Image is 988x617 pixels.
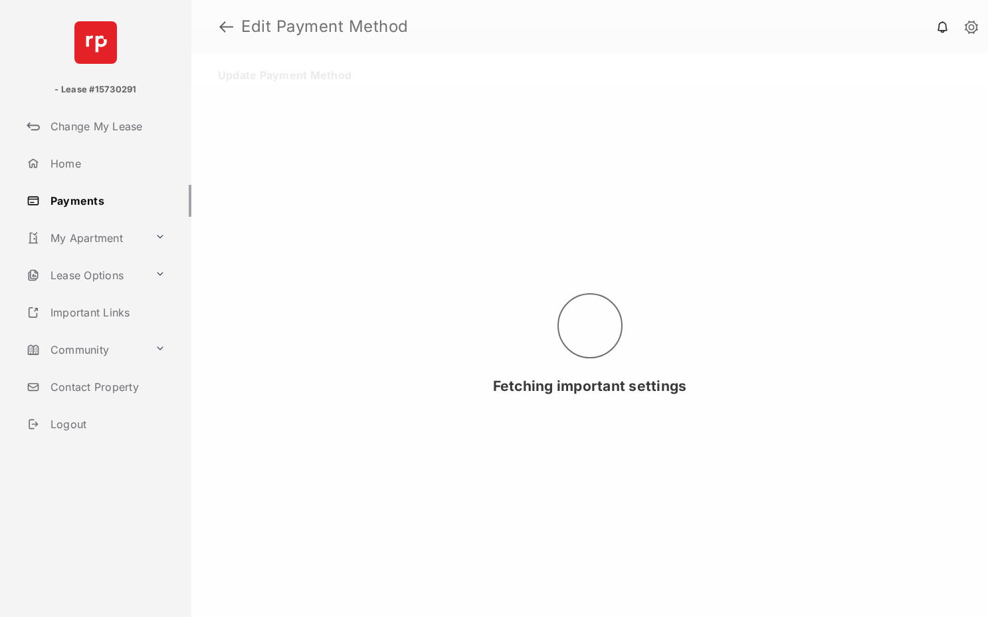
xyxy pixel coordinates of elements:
p: - Lease #15730291 [54,83,136,96]
strong: Edit Payment Method [241,19,409,35]
img: svg+xml;base64,PHN2ZyB4bWxucz0iaHR0cDovL3d3dy53My5vcmcvMjAwMC9zdmciIHdpZHRoPSI2NCIgaGVpZ2h0PSI2NC... [74,21,117,64]
a: Lease Options [21,259,149,291]
a: Payments [21,185,191,217]
a: My Apartment [21,222,149,254]
span: Fetching important settings [493,378,687,394]
a: Important Links [21,297,171,328]
a: Home [21,148,191,180]
a: Logout [21,408,191,440]
a: Change My Lease [21,110,191,142]
a: Contact Property [21,371,191,403]
a: Community [21,334,149,366]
